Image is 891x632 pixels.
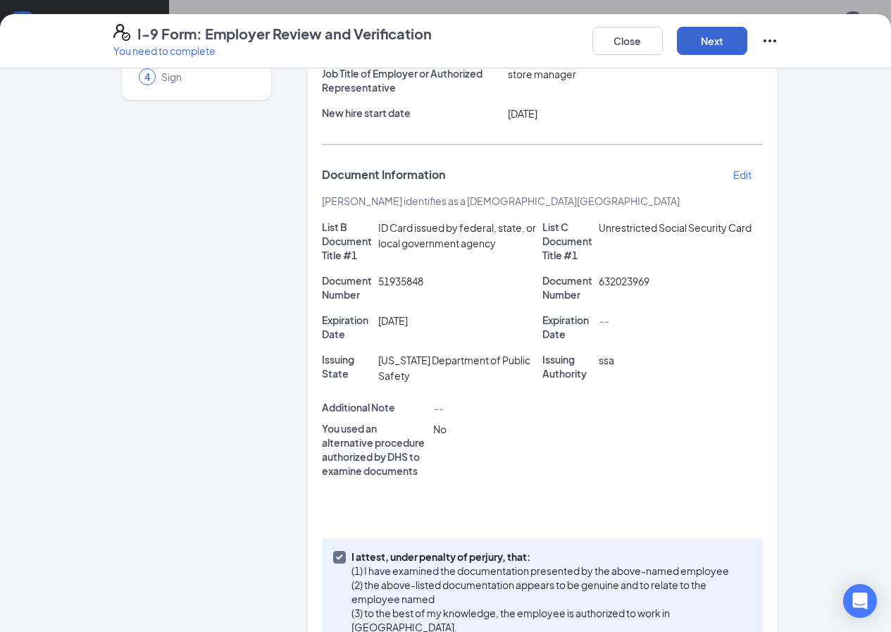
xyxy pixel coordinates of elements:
span: No [433,423,447,435]
span: 4 [144,70,150,84]
span: 632023969 [599,275,649,287]
p: Issuing State [322,352,373,380]
span: 51935848 [378,275,423,287]
p: Issuing Authority [542,352,593,380]
span: [PERSON_NAME] identifies as a [DEMOGRAPHIC_DATA][GEOGRAPHIC_DATA] [322,194,680,207]
p: List C Document Title #1 [542,220,593,262]
span: Sign [161,70,251,84]
span: -- [433,402,443,414]
p: (2) the above-listed documentation appears to be genuine and to relate to the employee named [351,578,747,606]
span: Document Information [322,168,445,182]
span: [US_STATE] Department of Public Safety [378,354,530,382]
span: [DATE] [378,314,408,327]
p: New hire start date [322,106,502,120]
span: -- [599,314,609,327]
p: Additional Note [322,400,428,414]
p: Edit [733,168,752,182]
p: Document Number [542,273,593,302]
span: Unrestricted Social Security Card [599,221,752,234]
p: Expiration Date [542,313,593,341]
p: Job Title of Employer or Authorized Representative [322,66,502,94]
div: Open Intercom Messenger [843,584,877,618]
p: List B Document Title #1 [322,220,373,262]
p: Document Number [322,273,373,302]
p: Expiration Date [322,313,373,341]
span: ID Card issued by federal, state, or local government agency [378,221,536,249]
p: I attest, under penalty of perjury, that: [351,550,747,564]
p: (1) I have examined the documentation presented by the above-named employee [351,564,747,578]
p: You need to complete [113,44,432,58]
span: [DATE] [508,107,537,120]
span: ssa [599,354,614,366]
button: Next [677,27,747,55]
button: Close [592,27,663,55]
h4: I-9 Form: Employer Review and Verification [137,24,432,44]
svg: Ellipses [761,32,778,49]
svg: FormI9EVerifyIcon [113,24,130,41]
span: store manager [508,68,576,80]
p: You used an alternative procedure authorized by DHS to examine documents [322,421,428,478]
